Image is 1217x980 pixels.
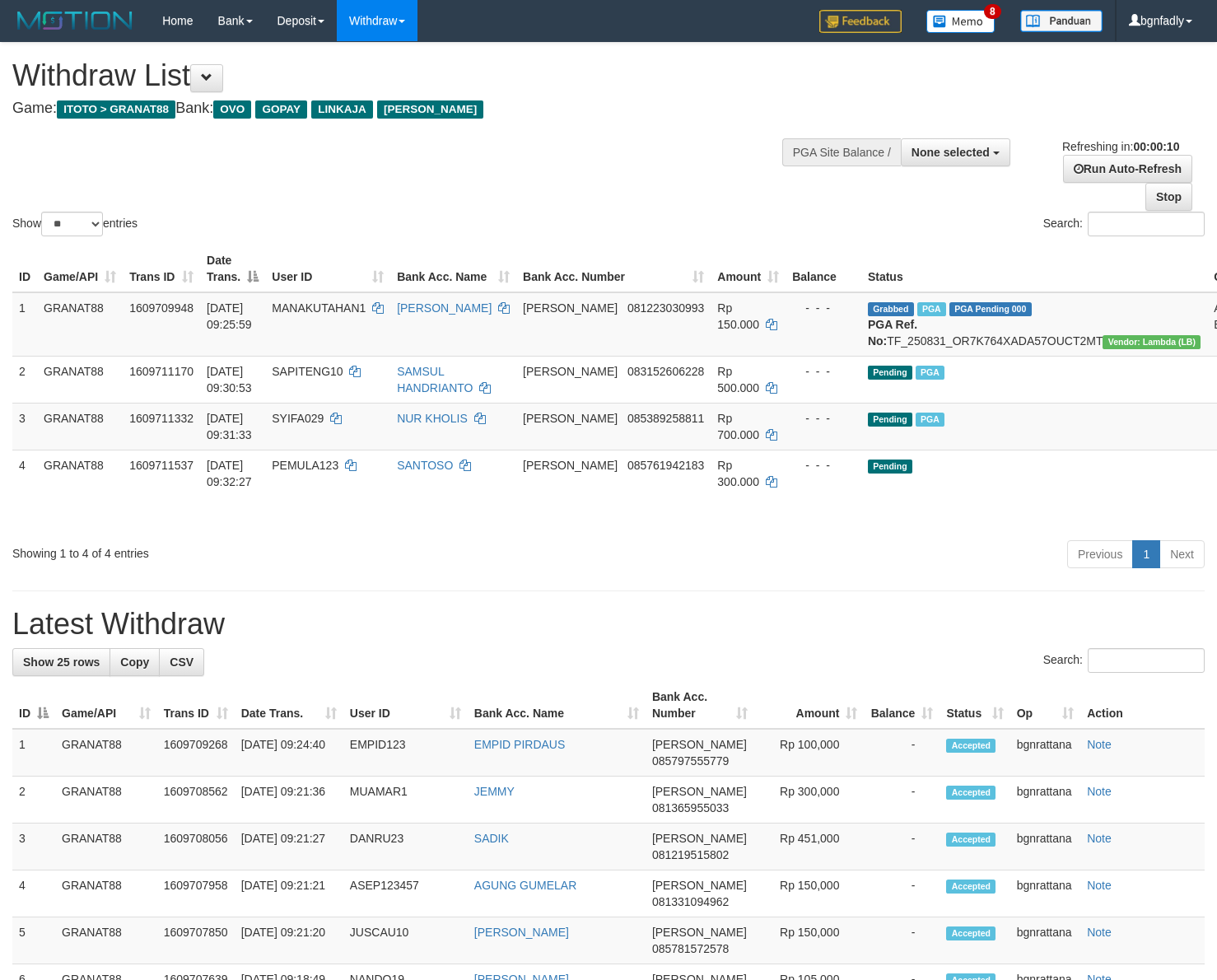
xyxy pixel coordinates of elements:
[12,608,1205,641] h1: Latest Withdraw
[37,403,123,450] td: GRANAT88
[1062,140,1179,153] span: Refreshing in:
[159,648,204,676] a: CSV
[343,682,468,729] th: User ID: activate to sort column ascending
[652,801,729,814] span: Copy 081365955033 to clipboard
[55,917,157,964] td: GRANAT88
[37,245,123,292] th: Game/API: activate to sort column ascending
[652,785,747,798] span: [PERSON_NAME]
[1088,212,1205,236] input: Search:
[652,895,729,908] span: Copy 081331094962 to clipboard
[946,833,996,847] span: Accepted
[946,739,996,753] span: Accepted
[272,412,324,425] span: SYIFA029
[157,729,235,777] td: 1609709268
[397,412,468,425] a: NUR KHOLIS
[1043,648,1205,673] label: Search:
[864,917,940,964] td: -
[926,10,996,33] img: Button%20Memo.svg
[272,365,343,378] span: SAPITENG10
[523,459,618,472] span: [PERSON_NAME]
[946,926,996,940] span: Accepted
[12,870,55,917] td: 4
[129,412,194,425] span: 1609711332
[754,917,865,964] td: Rp 150,000
[129,301,194,315] span: 1609709948
[1087,879,1112,892] a: Note
[343,729,468,777] td: EMPID123
[474,785,515,798] a: JEMMY
[711,245,786,292] th: Amount: activate to sort column ascending
[207,412,252,441] span: [DATE] 09:31:33
[1080,682,1205,729] th: Action
[627,412,704,425] span: Copy 085389258811 to clipboard
[37,450,123,534] td: GRANAT88
[912,146,990,159] span: None selected
[864,682,940,729] th: Balance: activate to sort column ascending
[12,450,37,534] td: 4
[235,917,343,964] td: [DATE] 09:21:20
[754,870,865,917] td: Rp 150,000
[864,777,940,824] td: -
[55,682,157,729] th: Game/API: activate to sort column ascending
[12,59,795,92] h1: Withdraw List
[523,365,618,378] span: [PERSON_NAME]
[343,917,468,964] td: JUSCAU10
[1010,870,1081,917] td: bgnrattana
[343,824,468,870] td: DANRU23
[157,870,235,917] td: 1609707958
[1043,212,1205,236] label: Search:
[523,412,618,425] span: [PERSON_NAME]
[652,926,747,939] span: [PERSON_NAME]
[255,100,307,119] span: GOPAY
[627,301,704,315] span: Copy 081223030993 to clipboard
[474,832,509,845] a: SADIK
[864,824,940,870] td: -
[864,870,940,917] td: -
[1133,140,1179,153] strong: 00:00:10
[12,648,110,676] a: Show 25 rows
[1010,729,1081,777] td: bgnrattana
[157,824,235,870] td: 1609708056
[12,212,138,236] label: Show entries
[272,459,338,472] span: PEMULA123
[213,100,251,119] span: OVO
[474,738,565,751] a: EMPID PIRDAUS
[397,365,473,394] a: SAMSUL HANDRIANTO
[265,245,390,292] th: User ID: activate to sort column ascending
[57,100,175,119] span: ITOTO > GRANAT88
[12,777,55,824] td: 2
[12,917,55,964] td: 5
[129,459,194,472] span: 1609711537
[200,245,265,292] th: Date Trans.: activate to sort column descending
[12,245,37,292] th: ID
[397,459,453,472] a: SANTOSO
[627,459,704,472] span: Copy 085761942183 to clipboard
[652,848,729,861] span: Copy 081219515802 to clipboard
[754,729,865,777] td: Rp 100,000
[861,245,1207,292] th: Status
[123,245,200,292] th: Trans ID: activate to sort column ascending
[652,738,747,751] span: [PERSON_NAME]
[474,926,569,939] a: [PERSON_NAME]
[235,729,343,777] td: [DATE] 09:24:40
[1088,648,1205,673] input: Search:
[516,245,711,292] th: Bank Acc. Number: activate to sort column ascending
[754,777,865,824] td: Rp 300,000
[1087,785,1112,798] a: Note
[207,459,252,488] span: [DATE] 09:32:27
[12,539,495,562] div: Showing 1 to 4 of 4 entries
[12,682,55,729] th: ID: activate to sort column descending
[652,942,729,955] span: Copy 085781572578 to clipboard
[792,457,855,474] div: - - -
[272,301,366,315] span: MANAKUTAHAN1
[792,410,855,427] div: - - -
[1063,155,1192,183] a: Run Auto-Refresh
[1087,738,1112,751] a: Note
[646,682,754,729] th: Bank Acc. Number: activate to sort column ascending
[468,682,646,729] th: Bank Acc. Name: activate to sort column ascending
[37,356,123,403] td: GRANAT88
[12,356,37,403] td: 2
[55,729,157,777] td: GRANAT88
[1103,335,1201,349] span: Vendor URL: https://dashboard.q2checkout.com/secure
[235,824,343,870] td: [DATE] 09:21:27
